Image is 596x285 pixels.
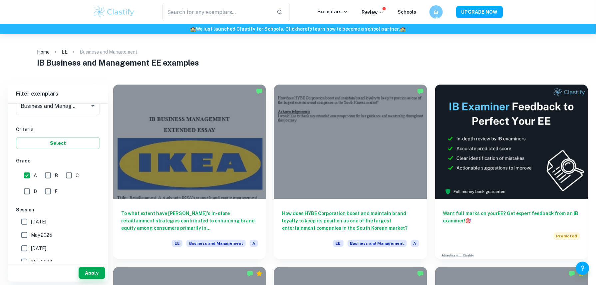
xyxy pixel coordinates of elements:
p: Business and Management [80,48,138,56]
h6: To what extent have [PERSON_NAME]'s in-store retailtainment strategies contributed to enhancing b... [121,210,258,232]
h6: Criteria [16,126,100,133]
h6: Want full marks on your EE ? Get expert feedback from an IB examiner! [443,210,580,224]
a: Schools [398,9,416,15]
span: 🏫 [190,26,196,32]
h6: 白魂 [433,8,440,16]
span: E [55,188,58,195]
a: Advertise with Clastify [442,253,474,258]
img: Marked [569,270,575,277]
span: B [55,172,58,179]
h6: Filter exemplars [8,85,108,103]
span: C [76,172,79,179]
p: Exemplars [317,8,348,15]
button: Apply [79,267,105,279]
h6: Grade [16,157,100,164]
span: 🎯 [465,218,471,223]
div: Premium [256,270,263,277]
span: Promoted [554,232,580,240]
span: [DATE] [31,218,46,225]
span: [DATE] [31,245,46,252]
button: Open [88,101,98,111]
a: here [297,26,308,32]
span: Business and Management [186,240,246,247]
span: A [250,240,258,247]
input: Search for any exemplars... [162,3,271,21]
h1: IB Business and Management EE examples [37,57,559,69]
img: Clastify logo [93,5,135,19]
span: A [411,240,419,247]
h6: How does HYBE Corporation boost and maintain brand loyalty to keep its position as one of the lar... [282,210,419,232]
button: Select [16,137,100,149]
span: D [34,188,37,195]
span: May 2024 [31,258,53,265]
a: Want full marks on yourEE? Get expert feedback from an IB examiner!PromotedAdvertise with Clastify [435,85,588,259]
h6: We just launched Clastify for Schools. Click to learn how to become a school partner. [1,25,595,33]
span: EE [333,240,344,247]
a: EE [62,47,68,57]
a: How does HYBE Corporation boost and maintain brand loyalty to keep its position as one of the lar... [274,85,427,259]
span: Business and Management [348,240,407,247]
img: Thumbnail [435,85,588,199]
img: Marked [417,88,424,95]
a: To what extent have [PERSON_NAME]'s in-store retailtainment strategies contributed to enhancing b... [113,85,266,259]
p: Review [362,9,384,16]
img: Marked [247,270,253,277]
span: A [34,172,37,179]
button: UPGRADE NOW [456,6,503,18]
h6: Session [16,206,100,213]
span: EE [172,240,182,247]
img: Marked [256,88,263,95]
span: May 2025 [31,231,52,239]
button: Help and Feedback [576,262,589,275]
a: Home [37,47,50,57]
button: 白魂 [430,5,443,19]
span: 🏫 [400,26,406,32]
img: Marked [417,270,424,277]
